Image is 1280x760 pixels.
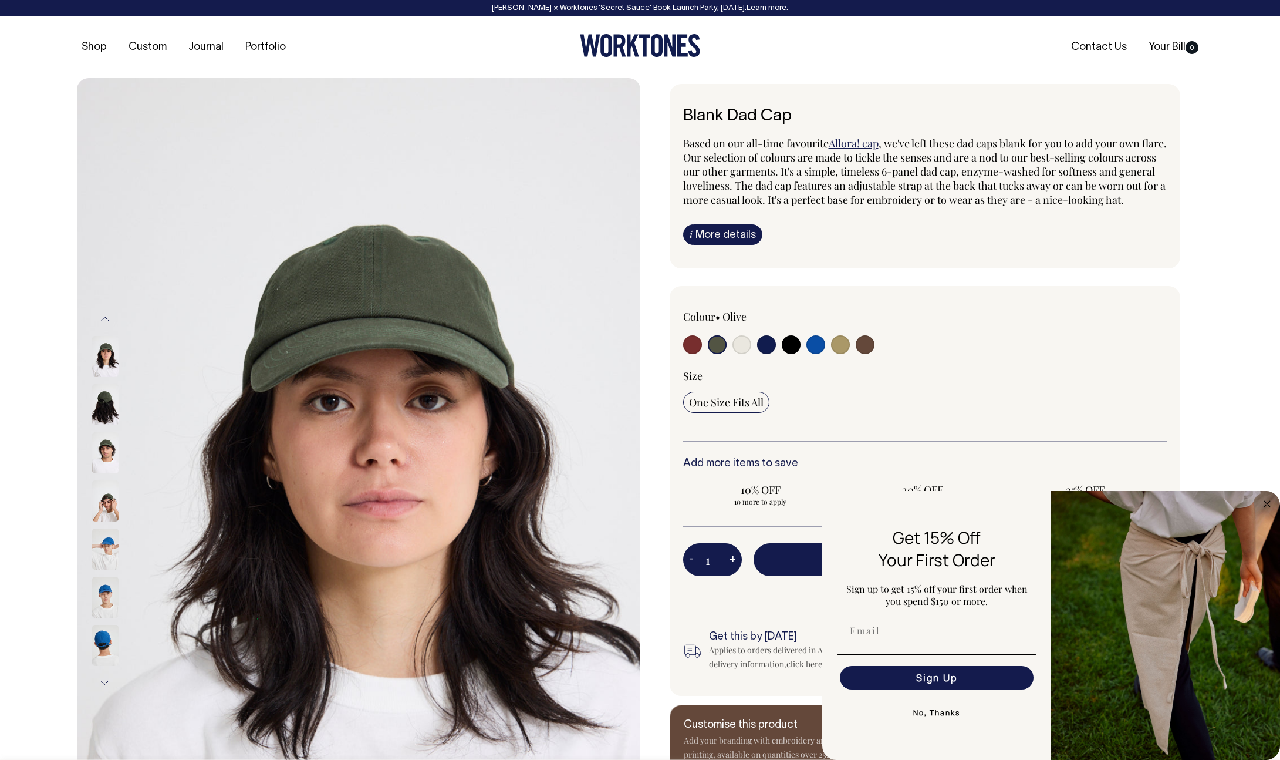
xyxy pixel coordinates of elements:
span: Sign up to get 15% off your first order when you spend $150 or more. [846,583,1028,607]
div: FLYOUT Form [822,491,1280,760]
span: Based on our all-time favourite [683,136,829,150]
a: Allora! cap [829,136,879,150]
a: Shop [77,38,112,57]
button: - [683,548,700,571]
input: One Size Fits All [683,392,769,413]
span: 20% OFF [851,483,995,497]
span: • [715,310,720,324]
div: Applies to orders delivered in Australian metro areas. For all delivery information, . [709,643,947,671]
img: worker-blue [92,529,119,570]
a: Learn more [747,5,786,12]
span: 10% OFF [689,483,833,497]
button: Next [96,670,114,696]
button: + [724,548,742,571]
input: Email [840,619,1034,643]
span: i [690,228,693,240]
input: 25% OFF 50 more to apply [1008,479,1163,510]
img: worker-blue [92,625,119,666]
span: 10 more to apply [689,497,833,506]
h6: Customise this product [684,719,872,731]
img: olive [92,336,119,377]
a: iMore details [683,224,762,245]
a: click here [786,658,822,670]
input: 10% OFF 10 more to apply [683,479,839,510]
button: No, Thanks [837,701,1036,725]
img: olive [92,480,119,522]
button: Close dialog [1260,497,1274,511]
h6: Add more items to save [683,458,1167,470]
a: Custom [124,38,171,57]
img: underline [837,654,1036,655]
a: Contact Us [1066,38,1132,57]
img: olive [92,432,119,473]
img: 5e34ad8f-4f05-4173-92a8-ea475ee49ac9.jpeg [1051,491,1280,760]
span: 25% OFF [1014,483,1157,497]
span: 0 [1186,41,1198,54]
h6: Get this by [DATE] [709,631,947,643]
a: Journal [184,38,228,57]
div: [PERSON_NAME] × Worktones ‘Secret Sauce’ Book Launch Party, [DATE]. . [12,4,1268,12]
span: One Size Fits All [689,395,764,409]
h6: Blank Dad Cap [683,107,1167,126]
div: Colour [683,310,877,324]
span: Get 15% Off [893,526,981,549]
a: Your Bill0 [1144,38,1203,57]
button: Add to bill —AUD25.00 [754,543,1167,576]
a: Portfolio [241,38,291,57]
span: Your First Order [879,549,995,571]
img: olive [92,384,119,425]
input: 20% OFF 25 more to apply [845,479,1001,510]
div: Size [683,369,1167,383]
button: Sign Up [840,666,1034,690]
button: Previous [96,306,114,332]
img: worker-blue [92,577,119,618]
label: Olive [722,310,747,324]
span: Spend AUD350 more to get FREE SHIPPING [754,583,1167,597]
span: , we've left these dad caps blank for you to add your own flare. Our selection of colours are mad... [683,136,1167,207]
